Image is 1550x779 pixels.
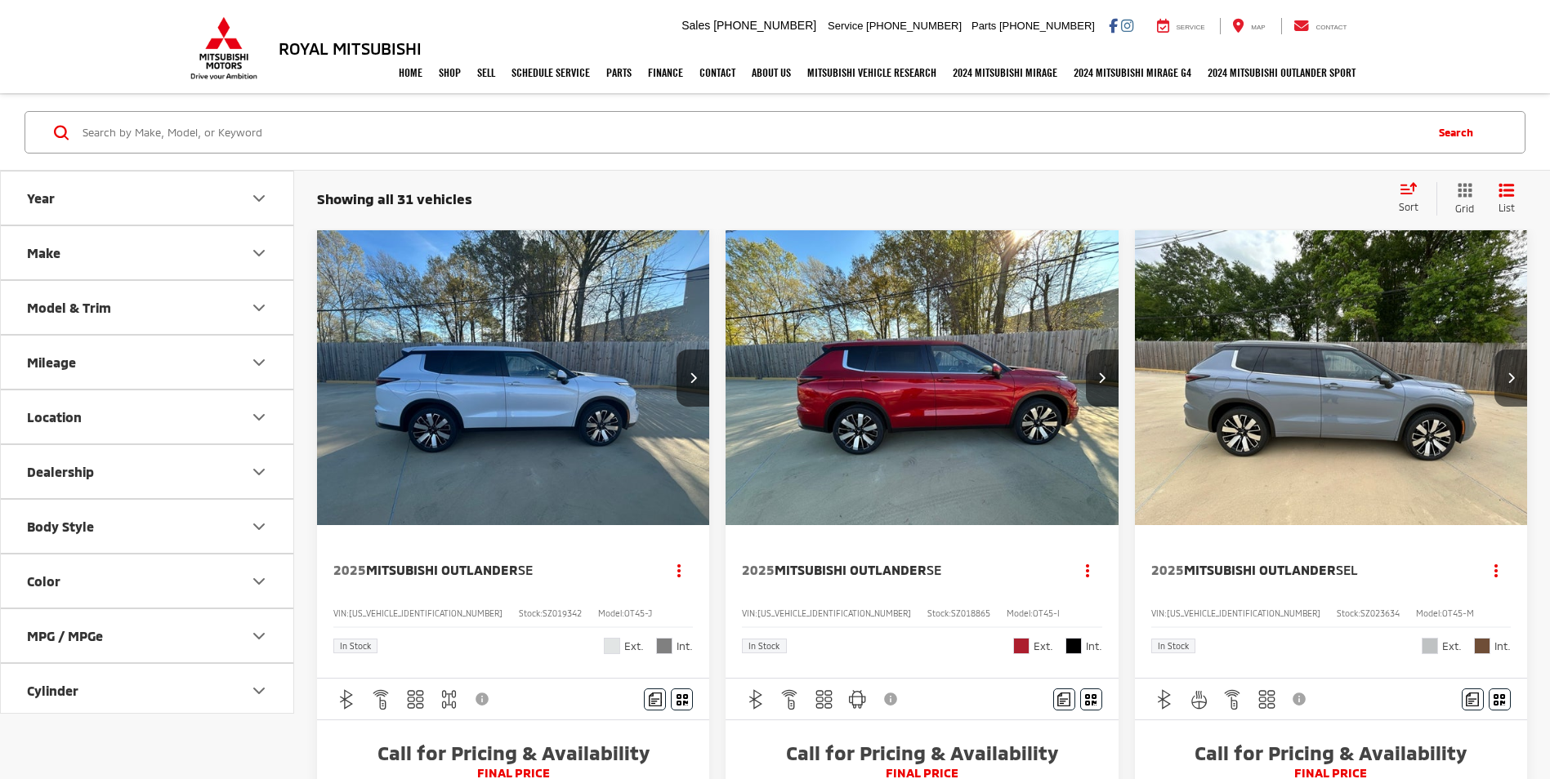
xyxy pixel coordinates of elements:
[333,562,366,577] span: 2025
[249,462,269,482] div: Dealership
[27,409,82,425] div: Location
[1489,688,1511,710] button: Window Sticker
[671,688,693,710] button: Window Sticker
[1086,563,1089,576] span: dropdown dots
[742,741,1101,765] span: Call for Pricing & Availability
[677,692,688,706] i: Window Sticker
[371,689,391,710] img: Remote Start
[469,682,497,716] button: View Disclaimer
[677,563,681,576] span: dropdown dots
[604,638,620,654] span: White Diamond
[333,561,648,579] a: 2025Mitsubishi OutlanderSE
[746,689,766,710] img: Bluetooth®
[405,689,426,710] img: 3rd Row Seating
[677,349,709,407] button: Next image
[1474,638,1490,654] span: Brick Brown
[337,689,357,710] img: Bluetooth®
[725,230,1119,525] a: 2025 Mitsubishi Outlander SE2025 Mitsubishi Outlander SE2025 Mitsubishi Outlander SE2025 Mitsubis...
[1,281,295,334] button: Model & TrimModel & Trim
[691,52,744,93] a: Contact
[1,336,295,389] button: MileageMileage
[775,562,927,577] span: Mitsubishi Outlander
[249,407,269,427] div: Location
[744,52,799,93] a: About Us
[624,639,644,654] span: Ext.
[972,20,996,32] span: Parts
[1134,230,1529,525] a: 2025 Mitsubishi Outlander SEL2025 Mitsubishi Outlander SEL2025 Mitsubishi Outlander SEL2025 Mitsu...
[1145,18,1217,34] a: Service
[1151,561,1466,579] a: 2025Mitsubishi OutlanderSEL
[340,642,371,650] span: In Stock
[1287,682,1315,716] button: View Disclaimer
[1455,202,1474,216] span: Grid
[1,500,295,553] button: Body StyleBody Style
[1336,562,1358,577] span: SEL
[1,226,295,279] button: MakeMake
[779,689,800,710] img: Remote Start
[598,608,624,618] span: Model:
[249,517,269,536] div: Body Style
[249,353,269,372] div: Mileage
[1151,562,1184,577] span: 2025
[664,556,693,585] button: Actions
[866,20,962,32] span: [PHONE_NUMBER]
[1184,562,1336,577] span: Mitsubishi Outlander
[316,230,711,526] img: 2025 Mitsubishi Outlander SE
[1442,608,1474,618] span: OT45-M
[249,189,269,208] div: Year
[27,464,94,479] div: Dealership
[1121,19,1133,32] a: Instagram: Click to visit our Instagram page
[1151,741,1511,765] span: Call for Pricing & Availability
[81,113,1423,152] input: Search by Make, Model, or Keyword
[1134,230,1529,527] img: 2025 Mitsubishi Outlander SEL
[1007,608,1033,618] span: Model:
[1466,692,1479,706] img: Comments
[748,642,779,650] span: In Stock
[469,52,503,93] a: Sell
[1486,182,1527,216] button: List View
[1151,608,1167,618] span: VIN:
[951,608,990,618] span: SZ018865
[27,683,78,698] div: Cylinder
[1158,642,1189,650] span: In Stock
[725,230,1119,526] img: 2025 Mitsubishi Outlander SE
[1360,608,1400,618] span: SZ023634
[1086,639,1102,654] span: Int.
[1399,201,1418,212] span: Sort
[681,19,710,32] span: Sales
[1422,638,1438,654] span: Moonstone Gray Metallic/Black Roof
[249,626,269,646] div: MPG / MPGe
[677,639,693,654] span: Int.
[1065,638,1082,654] span: Black
[1065,52,1199,93] a: 2024 Mitsubishi Mirage G4
[927,608,951,618] span: Stock:
[1085,692,1097,706] i: Window Sticker
[757,608,911,618] span: [US_VEHICLE_IDENTIFICATION_NUMBER]
[187,16,261,80] img: Mitsubishi
[317,190,472,207] span: Showing all 31 vehicles
[27,245,60,260] div: Make
[366,562,518,577] span: Mitsubishi Outlander
[1222,689,1243,710] img: Remote Start
[1155,689,1175,710] img: Bluetooth®
[349,608,503,618] span: [US_VEHICLE_IDENTIFICATION_NUMBER]
[945,52,1065,93] a: 2024 Mitsubishi Mirage
[1,390,295,443] button: LocationLocation
[1034,639,1053,654] span: Ext.
[279,39,422,57] h3: Royal Mitsubishi
[249,298,269,318] div: Model & Trim
[828,20,863,32] span: Service
[1257,689,1277,710] img: 3rd Row Seating
[1494,692,1505,706] i: Window Sticker
[333,741,693,765] span: Call for Pricing & Availability
[742,562,775,577] span: 2025
[1080,688,1102,710] button: Window Sticker
[1086,349,1119,407] button: Next image
[1482,556,1511,585] button: Actions
[27,354,76,370] div: Mileage
[624,608,652,618] span: OT45-J
[1134,230,1529,525] div: 2025 Mitsubishi Outlander SEL 0
[725,230,1119,525] div: 2025 Mitsubishi Outlander SE 0
[1315,24,1347,31] span: Contact
[1,554,295,608] button: ColorColor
